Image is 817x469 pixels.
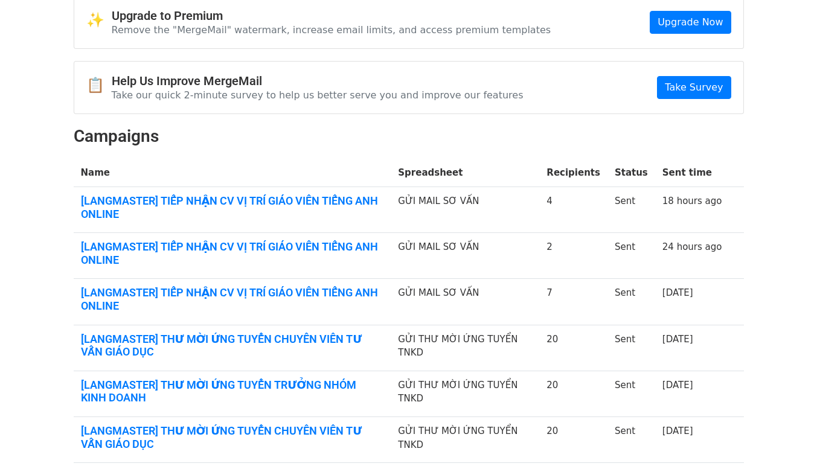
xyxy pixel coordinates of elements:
[539,279,607,325] td: 7
[81,194,384,220] a: [LANGMASTER] TIẾP NHẬN CV VỊ TRÍ GIÁO VIÊN TIẾNG ANH ONLINE
[81,240,384,266] a: [LANGMASTER] TIẾP NHẬN CV VỊ TRÍ GIÁO VIÊN TIẾNG ANH ONLINE
[86,77,112,94] span: 📋
[74,159,391,187] th: Name
[662,334,693,345] a: [DATE]
[662,380,693,391] a: [DATE]
[539,371,607,416] td: 20
[607,159,655,187] th: Status
[391,187,539,233] td: GỬI MAIL SƠ VẤN
[81,378,384,404] a: [LANGMASTER] THƯ MỜI ỨNG TUYỂN TRƯỞNG NHÓM KINH DOANH
[607,233,655,279] td: Sent
[391,371,539,416] td: GỬI THƯ MỜI ỨNG TUYỂN TNKD
[607,279,655,325] td: Sent
[112,89,524,101] p: Take our quick 2-minute survey to help us better serve you and improve our features
[539,325,607,371] td: 20
[391,325,539,371] td: GỬI THƯ MỜI ỨNG TUYỂN TNKD
[391,233,539,279] td: GỬI MAIL SƠ VẤN
[391,417,539,463] td: GỬI THƯ MỜI ỨNG TUYỂN TNKD
[539,187,607,233] td: 4
[112,24,551,36] p: Remove the "MergeMail" watermark, increase email limits, and access premium templates
[607,187,655,233] td: Sent
[662,196,722,206] a: 18 hours ago
[655,159,729,187] th: Sent time
[757,411,817,469] iframe: Chat Widget
[391,279,539,325] td: GỬI MAIL SƠ VẤN
[112,74,524,88] h4: Help Us Improve MergeMail
[81,424,384,450] a: [LANGMASTER] THƯ MỜI ỨNG TUYỂN CHUYÊN VIÊN TƯ VẤN GIÁO DỤC
[539,417,607,463] td: 20
[391,159,539,187] th: Spreadsheet
[607,371,655,416] td: Sent
[662,241,722,252] a: 24 hours ago
[662,287,693,298] a: [DATE]
[657,76,731,99] a: Take Survey
[81,333,384,359] a: [LANGMASTER] THƯ MỜI ỨNG TUYỂN CHUYÊN VIÊN TƯ VẤN GIÁO DỤC
[607,325,655,371] td: Sent
[74,126,744,147] h2: Campaigns
[662,426,693,436] a: [DATE]
[607,417,655,463] td: Sent
[81,286,384,312] a: [LANGMASTER] TIẾP NHẬN CV VỊ TRÍ GIÁO VIÊN TIẾNG ANH ONLINE
[112,8,551,23] h4: Upgrade to Premium
[539,159,607,187] th: Recipients
[650,11,731,34] a: Upgrade Now
[86,11,112,29] span: ✨
[539,233,607,279] td: 2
